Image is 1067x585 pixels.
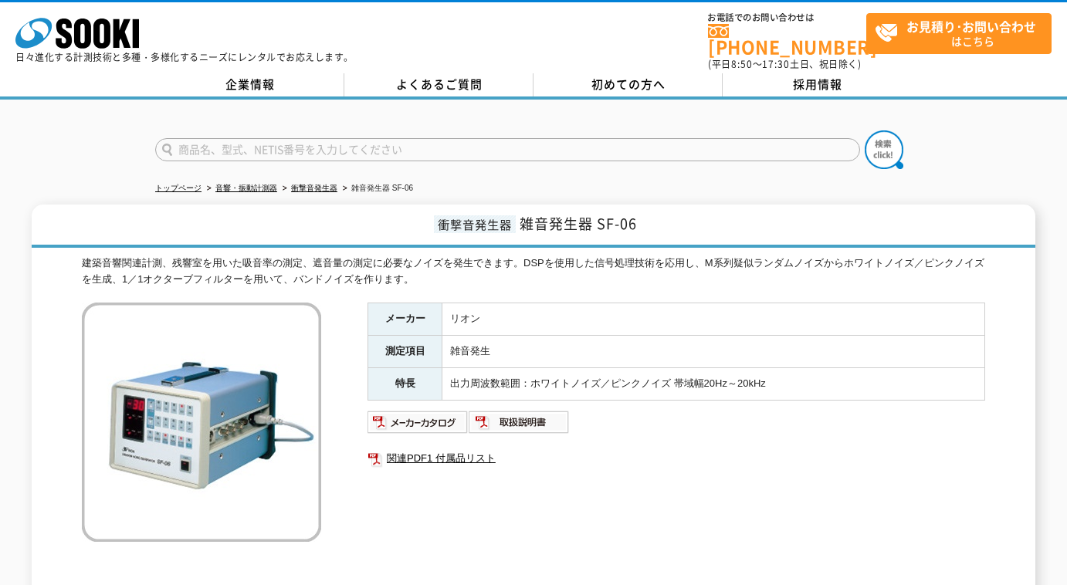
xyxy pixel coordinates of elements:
[442,303,985,336] td: リオン
[344,73,533,96] a: よくあるご質問
[368,336,442,368] th: 測定項目
[368,448,985,468] a: 関連PDF1 付属品リスト
[866,13,1052,54] a: お見積り･お問い合わせはこちら
[82,303,321,542] img: 雑音発生器 SF-06
[762,57,790,71] span: 17:30
[340,181,413,197] li: 雑音発生器 SF-06
[865,130,903,169] img: btn_search.png
[368,368,442,401] th: 特長
[469,410,570,435] img: 取扱説明書
[442,336,985,368] td: 雑音発生
[520,213,637,234] span: 雑音発生器 SF-06
[708,24,866,56] a: [PHONE_NUMBER]
[15,52,354,62] p: 日々進化する計測技術と多種・多様化するニーズにレンタルでお応えします。
[434,215,516,233] span: 衝撃音発生器
[442,368,985,401] td: 出力周波数範囲：ホワイトノイズ／ピンクノイズ 帯域幅20Hz～20kHz
[291,184,337,192] a: 衝撃音発生器
[708,57,861,71] span: (平日 ～ 土日、祝日除く)
[906,17,1036,36] strong: お見積り･お問い合わせ
[731,57,753,71] span: 8:50
[469,420,570,431] a: 取扱説明書
[82,255,985,288] div: 建築音響関連計測、残響室を用いた吸音率の測定、遮音量の測定に必要なノイズを発生できます。DSPを使用した信号処理技術を応用し、M系列疑似ランダムノイズからホワイトノイズ／ピンクノイズを生成、1／...
[591,76,666,93] span: 初めての方へ
[215,184,277,192] a: 音響・振動計測器
[533,73,723,96] a: 初めての方へ
[155,184,202,192] a: トップページ
[368,303,442,336] th: メーカー
[723,73,912,96] a: 採用情報
[708,13,866,22] span: お電話でのお問い合わせは
[368,410,469,435] img: メーカーカタログ
[155,73,344,96] a: 企業情報
[875,14,1051,52] span: はこちら
[368,420,469,431] a: メーカーカタログ
[155,138,860,161] input: 商品名、型式、NETIS番号を入力してください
